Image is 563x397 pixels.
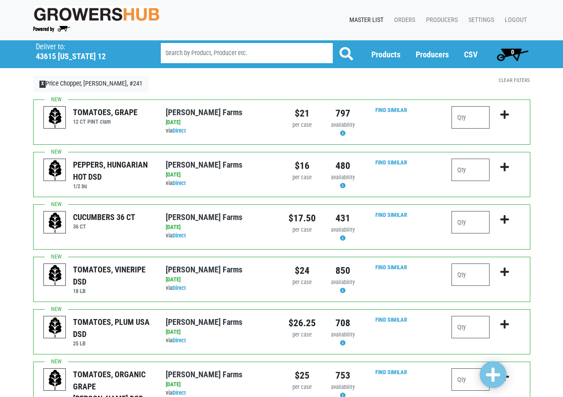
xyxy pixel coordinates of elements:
a: Direct [172,127,186,134]
a: [PERSON_NAME] Farms [166,212,242,222]
div: [DATE] [166,118,275,127]
img: placeholder-variety-43d6402dacf2d531de610a020419775a.svg [44,316,66,339]
input: Search by Product, Producer etc. [161,43,333,63]
a: Direct [172,389,186,396]
div: per case [288,121,316,129]
a: Find Similar [375,159,407,166]
h6: 36 CT [73,223,135,230]
span: Price Chopper, Alex Bay, #241 (43615 NY-12, Alexandria Bay, NY 13607, USA) [36,40,145,61]
a: Direct [172,285,186,291]
a: Orders [387,12,419,29]
div: via [166,179,275,188]
div: TOMATOES, VINERIPE DSD [73,263,152,288]
a: Producers [416,50,449,59]
img: placeholder-variety-43d6402dacf2d531de610a020419775a.svg [44,159,66,181]
span: availability [331,279,355,285]
div: via [166,284,275,293]
div: per case [288,278,316,287]
div: $21 [288,106,316,121]
div: [DATE] [166,328,275,337]
a: Find Similar [375,107,407,113]
div: 850 [329,263,357,278]
div: per case [288,383,316,392]
a: Logout [498,12,530,29]
div: 797 [329,106,357,121]
div: [DATE] [166,171,275,179]
a: CSV [464,50,477,59]
img: placeholder-variety-43d6402dacf2d531de610a020419775a.svg [44,211,66,234]
div: $24 [288,263,316,278]
div: [DATE] [166,380,275,389]
a: [PERSON_NAME] Farms [166,108,242,117]
a: Clear Filters [499,77,530,83]
input: Qty [451,106,490,129]
input: Qty [451,316,490,338]
div: via [166,127,275,135]
div: per case [288,226,316,234]
a: Find Similar [375,211,407,218]
a: Direct [172,232,186,239]
span: availability [331,121,355,128]
a: [PERSON_NAME] Farms [166,160,242,169]
div: CUCUMBERS 36 CT [73,211,135,223]
div: $17.50 [288,211,316,225]
a: XPrice Chopper, [PERSON_NAME], #241 [33,75,149,92]
input: Qty [451,263,490,286]
h6: 12 CT PINT clam [73,118,138,125]
span: 0 [511,48,514,56]
a: [PERSON_NAME] Farms [166,317,242,327]
img: placeholder-variety-43d6402dacf2d531de610a020419775a.svg [44,369,66,391]
input: Qty [451,159,490,181]
a: Direct [172,180,186,186]
div: per case [288,173,316,182]
div: $16 [288,159,316,173]
img: original-fc7597fdc6adbb9d0e2ae620e786d1a2.jpg [33,6,160,22]
a: 0 [493,45,533,63]
div: $25 [288,368,316,383]
div: [DATE] [166,276,275,284]
input: Qty [451,368,490,391]
div: PEPPERS, HUNGARIAN HOT DSD [73,159,152,183]
a: [PERSON_NAME] Farms [166,370,242,379]
a: Find Similar [375,316,407,323]
span: availability [331,174,355,181]
span: X [39,81,46,88]
a: [PERSON_NAME] Farms [166,265,242,274]
a: Find Similar [375,264,407,271]
a: Master List [342,12,387,29]
img: Powered by Big Wheelbarrow [33,26,70,32]
p: Deliver to: [36,43,138,52]
div: via [166,337,275,345]
div: TOMATOES, GRAPE [73,106,138,118]
a: Find Similar [375,369,407,375]
a: Direct [172,337,186,344]
h6: 18 LB [73,288,152,294]
span: availability [331,226,355,233]
div: 708 [329,316,357,330]
h6: 1/2 bu [73,183,152,190]
div: TOMATOES, PLUM USA DSD [73,316,152,340]
span: availability [331,331,355,338]
h5: 43615 [US_STATE] 12 [36,52,138,61]
h6: 25 LB [73,340,152,347]
div: 753 [329,368,357,383]
span: availability [331,384,355,390]
input: Qty [451,211,490,233]
a: Products [371,50,400,59]
div: [DATE] [166,223,275,232]
div: 480 [329,159,357,173]
div: per case [288,331,316,339]
a: Producers [419,12,461,29]
img: placeholder-variety-43d6402dacf2d531de610a020419775a.svg [44,264,66,286]
img: placeholder-variety-43d6402dacf2d531de610a020419775a.svg [44,107,66,129]
div: $26.25 [288,316,316,330]
a: Settings [461,12,498,29]
div: 431 [329,211,357,225]
div: via [166,232,275,240]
